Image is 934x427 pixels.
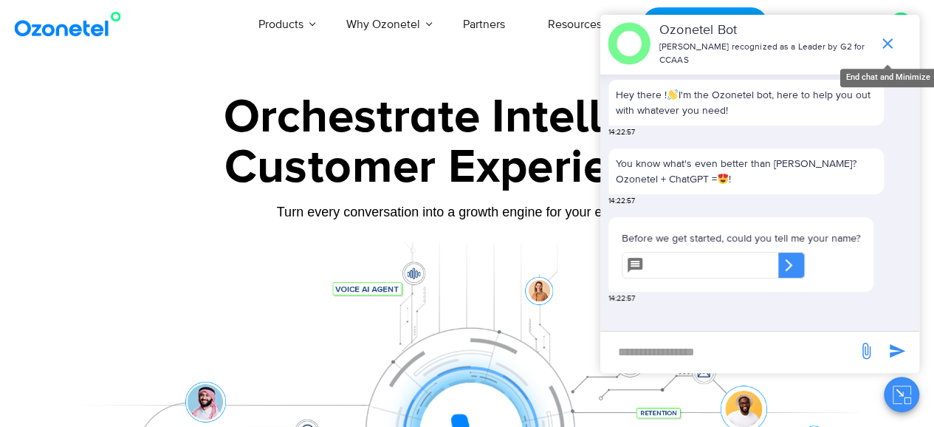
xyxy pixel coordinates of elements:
div: Customer Experiences [58,132,877,203]
span: 14:22:57 [608,196,635,207]
span: end chat or minimize [873,29,902,58]
p: You know what's even better than [PERSON_NAME]? Ozonetel + ChatGPT = ! [616,156,876,187]
p: Before we get started, could you tell me your name? [622,230,860,246]
span: 14:22:57 [608,293,635,304]
button: Close chat [884,377,919,412]
p: [PERSON_NAME] recognized as a Leader by G2 for CCAAS [659,41,871,67]
span: 14:22:57 [608,127,635,138]
div: Orchestrate Intelligent [58,94,877,141]
p: Hey there ! I'm the Ozonetel bot, here to help you out with whatever you need! [616,87,876,118]
img: header [608,22,650,65]
img: 😍 [718,174,728,184]
span: send message [882,336,912,366]
img: 👋 [667,89,678,100]
p: Ozonetel Bot [659,21,871,41]
span: send message [851,336,881,366]
a: Request a Demo [642,7,768,42]
div: new-msg-input [608,339,850,366]
div: Turn every conversation into a growth engine for your enterprise. [58,204,877,220]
